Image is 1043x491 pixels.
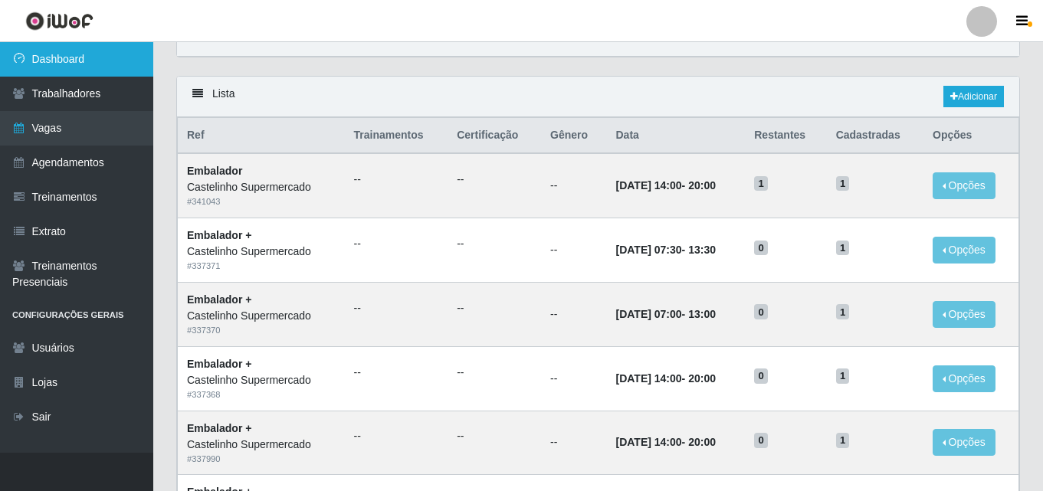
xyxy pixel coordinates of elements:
[187,229,251,241] strong: Embalador +
[187,179,336,195] div: Castelinho Supermercado
[448,118,541,154] th: Certificação
[754,241,768,256] span: 0
[457,428,532,444] ul: --
[615,244,681,256] time: [DATE] 07:30
[187,372,336,388] div: Castelinho Supermercado
[933,429,995,456] button: Opções
[745,118,826,154] th: Restantes
[178,118,345,154] th: Ref
[933,172,995,199] button: Opções
[541,218,606,283] td: --
[541,118,606,154] th: Gênero
[606,118,745,154] th: Data
[187,437,336,453] div: Castelinho Supermercado
[615,179,715,191] strong: -
[688,436,716,448] time: 20:00
[354,365,439,381] ul: --
[354,236,439,252] ul: --
[187,388,336,401] div: # 337368
[836,368,850,384] span: 1
[836,433,850,448] span: 1
[177,77,1019,117] div: Lista
[754,304,768,319] span: 0
[923,118,1018,154] th: Opções
[615,308,715,320] strong: -
[836,176,850,191] span: 1
[754,433,768,448] span: 0
[187,195,336,208] div: # 341043
[615,179,681,191] time: [DATE] 14:00
[187,244,336,260] div: Castelinho Supermercado
[615,372,715,385] strong: -
[25,11,93,31] img: CoreUI Logo
[541,411,606,475] td: --
[354,172,439,188] ul: --
[354,300,439,316] ul: --
[836,241,850,256] span: 1
[754,176,768,191] span: 1
[541,346,606,411] td: --
[615,436,681,448] time: [DATE] 14:00
[688,308,716,320] time: 13:00
[836,304,850,319] span: 1
[688,244,716,256] time: 13:30
[615,372,681,385] time: [DATE] 14:00
[457,236,532,252] ul: --
[345,118,448,154] th: Trainamentos
[615,244,715,256] strong: -
[688,179,716,191] time: 20:00
[933,365,995,392] button: Opções
[187,260,336,273] div: # 337371
[457,300,532,316] ul: --
[615,308,681,320] time: [DATE] 07:00
[943,86,1004,107] a: Adicionar
[541,282,606,346] td: --
[187,165,242,177] strong: Embalador
[688,372,716,385] time: 20:00
[187,293,251,306] strong: Embalador +
[933,237,995,264] button: Opções
[187,422,251,434] strong: Embalador +
[187,308,336,324] div: Castelinho Supermercado
[827,118,923,154] th: Cadastradas
[457,172,532,188] ul: --
[754,368,768,384] span: 0
[187,324,336,337] div: # 337370
[187,358,251,370] strong: Embalador +
[354,428,439,444] ul: --
[615,436,715,448] strong: -
[933,301,995,328] button: Opções
[457,365,532,381] ul: --
[541,153,606,218] td: --
[187,453,336,466] div: # 337990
